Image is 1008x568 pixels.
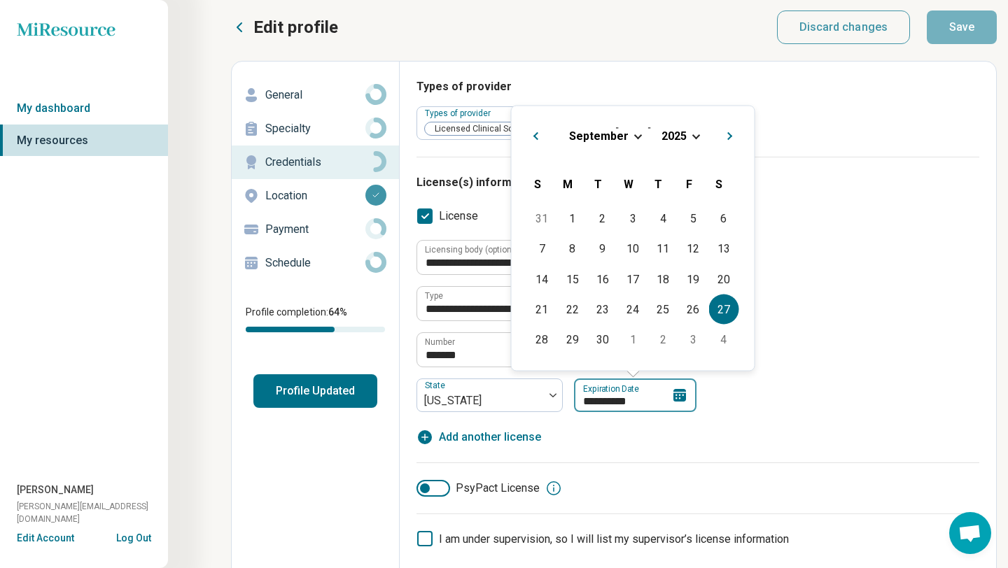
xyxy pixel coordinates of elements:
span: T [654,177,662,190]
button: September [568,128,629,143]
div: Choose Saturday, September 27th, 2025 [708,294,738,324]
a: Credentials [232,145,399,179]
h3: Types of provider [416,78,979,95]
div: Month September, 2025 [527,204,738,355]
div: Choose Tuesday, September 9th, 2025 [587,234,617,264]
button: Previous Month [523,123,545,145]
div: Choose Wednesday, September 10th, 2025 [617,234,647,264]
label: State [425,381,448,390]
label: Number [425,338,455,346]
span: September [569,129,629,142]
a: Payment [232,213,399,246]
div: Choose Date [511,106,755,371]
button: Log Out [116,531,151,542]
div: Choose Saturday, September 20th, 2025 [708,264,738,294]
div: Choose Tuesday, September 16th, 2025 [587,264,617,294]
div: Choose Tuesday, September 23rd, 2025 [587,294,617,324]
span: [PERSON_NAME] [17,483,94,497]
div: Choose Monday, September 22nd, 2025 [557,294,587,324]
div: Choose Saturday, September 13th, 2025 [708,234,738,264]
div: Choose Thursday, September 11th, 2025 [648,234,678,264]
div: Choose Monday, September 15th, 2025 [557,264,587,294]
p: General [265,87,365,104]
div: Choose Sunday, September 21st, 2025 [527,294,557,324]
p: Schedule [265,255,365,271]
div: Choose Friday, September 5th, 2025 [678,204,708,234]
div: Choose Thursday, September 18th, 2025 [648,264,678,294]
p: Payment [265,221,365,238]
div: Profile completion: [232,297,399,341]
a: Location [232,179,399,213]
div: Choose Thursday, October 2nd, 2025 [648,325,678,355]
div: Choose Wednesday, September 24th, 2025 [617,294,647,324]
h2: [DATE] [523,123,743,143]
div: Choose Saturday, September 6th, 2025 [708,204,738,234]
label: Types of provider [425,108,493,118]
span: License [439,208,478,225]
span: Licensed Clinical Social Worker (LCSW) [425,122,592,136]
a: Schedule [232,246,399,280]
button: Next Month [721,123,743,145]
div: Choose Thursday, September 25th, 2025 [648,294,678,324]
div: Choose Wednesday, September 17th, 2025 [617,264,647,294]
div: Choose Tuesday, September 2nd, 2025 [587,204,617,234]
div: Choose Friday, September 19th, 2025 [678,264,708,294]
div: Choose Sunday, September 14th, 2025 [527,264,557,294]
button: Edit Account [17,531,74,546]
span: W [624,177,633,190]
div: Choose Friday, September 26th, 2025 [678,294,708,324]
input: credential.licenses.0.name [417,287,708,320]
button: Profile Updated [253,374,377,408]
span: 64 % [328,306,347,318]
button: 2025 [661,128,687,143]
span: T [594,177,602,190]
label: PsyPact License [416,480,540,497]
p: Specialty [265,120,365,137]
span: 2025 [661,129,687,142]
span: I am under supervision, so I will list my supervisor’s license information [439,532,789,546]
div: Choose Sunday, September 7th, 2025 [527,234,557,264]
label: Licensing body (optional) [425,246,521,254]
button: Edit profile [231,16,338,38]
h3: License(s) information [416,174,979,191]
a: General [232,78,399,112]
div: Choose Wednesday, October 1st, 2025 [617,325,647,355]
p: Location [265,187,365,204]
button: Add another license [416,429,541,446]
span: F [686,177,692,190]
span: Add another license [439,429,541,446]
button: Discard changes [777,10,911,44]
label: Type [425,292,443,300]
div: Profile completion [246,327,385,332]
div: Choose Saturday, October 4th, 2025 [708,325,738,355]
p: Edit profile [253,16,338,38]
div: Choose Sunday, August 31st, 2025 [527,204,557,234]
div: Choose Friday, October 3rd, 2025 [678,325,708,355]
div: Open chat [949,512,991,554]
div: Choose Monday, September 29th, 2025 [557,325,587,355]
p: Credentials [265,154,365,171]
div: Choose Friday, September 12th, 2025 [678,234,708,264]
div: Choose Wednesday, September 3rd, 2025 [617,204,647,234]
button: Save [927,10,997,44]
span: S [715,177,722,190]
span: [PERSON_NAME][EMAIL_ADDRESS][DOMAIN_NAME] [17,500,168,525]
div: Choose Tuesday, September 30th, 2025 [587,325,617,355]
div: Choose Monday, September 1st, 2025 [557,204,587,234]
a: Specialty [232,112,399,145]
div: Choose Monday, September 8th, 2025 [557,234,587,264]
span: M [563,177,573,190]
div: Choose Thursday, September 4th, 2025 [648,204,678,234]
span: S [534,177,541,190]
div: Choose Sunday, September 28th, 2025 [527,325,557,355]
